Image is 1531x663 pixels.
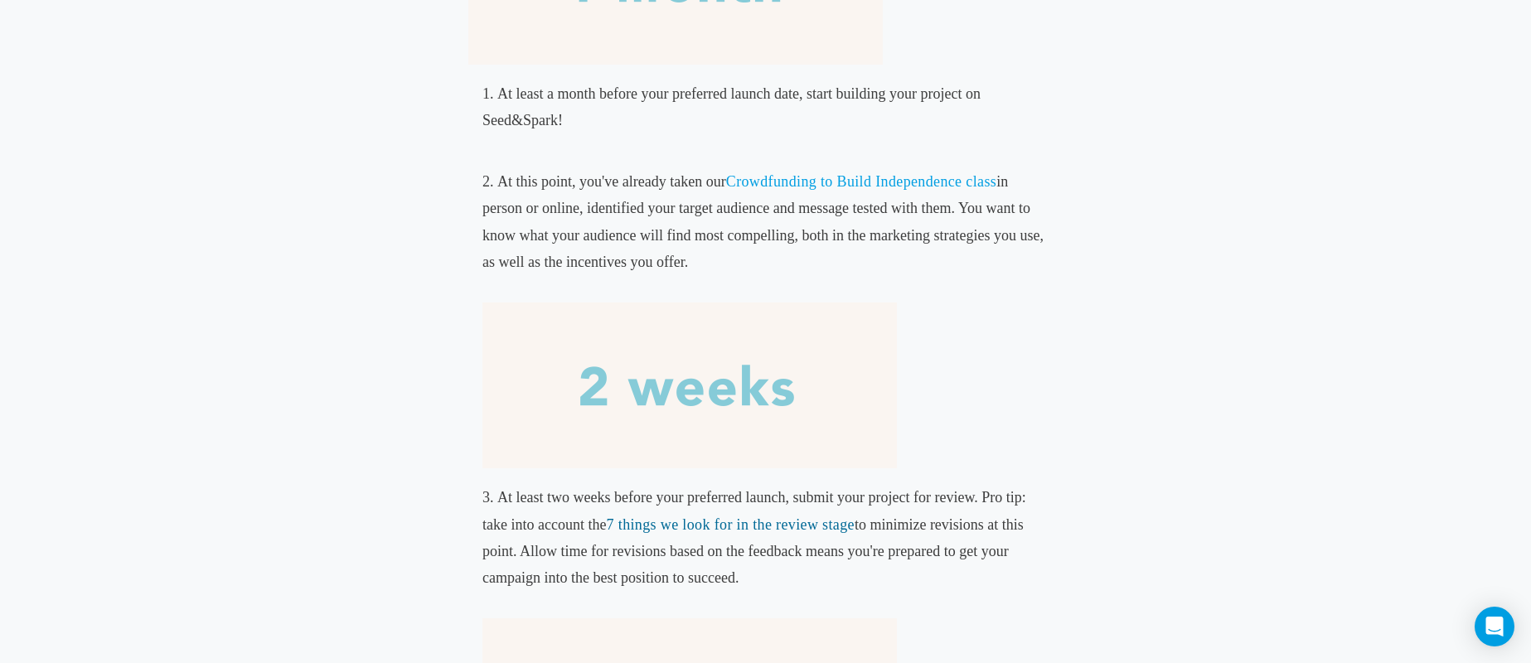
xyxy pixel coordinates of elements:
a: 7 things we look for in the review stage [607,516,855,533]
img: 1531960198-2-weeks---bounce [482,302,897,468]
a: Crowdfunding to Build Independence class [726,173,996,190]
li: At least a month before your preferred launch date, start building your project on Seed&Spark! [475,76,1056,164]
div: Open Intercom Messenger [1475,607,1514,646]
li: At this point, you've already taken our in person or online, identified your target audience and ... [475,164,1056,480]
